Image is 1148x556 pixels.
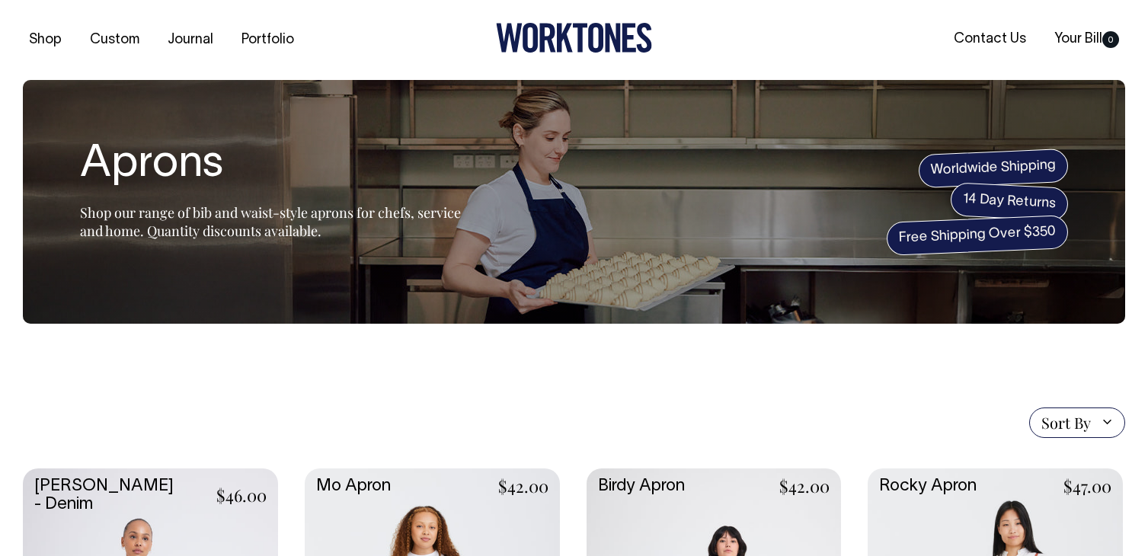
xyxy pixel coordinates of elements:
a: Shop [23,27,68,53]
a: Your Bill0 [1048,27,1125,52]
a: Contact Us [948,27,1032,52]
span: Free Shipping Over $350 [886,215,1069,256]
h1: Aprons [80,141,461,190]
span: Worldwide Shipping [918,149,1069,188]
span: 0 [1102,31,1119,48]
span: 14 Day Returns [950,182,1069,222]
a: Custom [84,27,145,53]
span: Sort By [1041,414,1091,432]
a: Portfolio [235,27,300,53]
span: Shop our range of bib and waist-style aprons for chefs, service and home. Quantity discounts avai... [80,203,461,240]
a: Journal [161,27,219,53]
